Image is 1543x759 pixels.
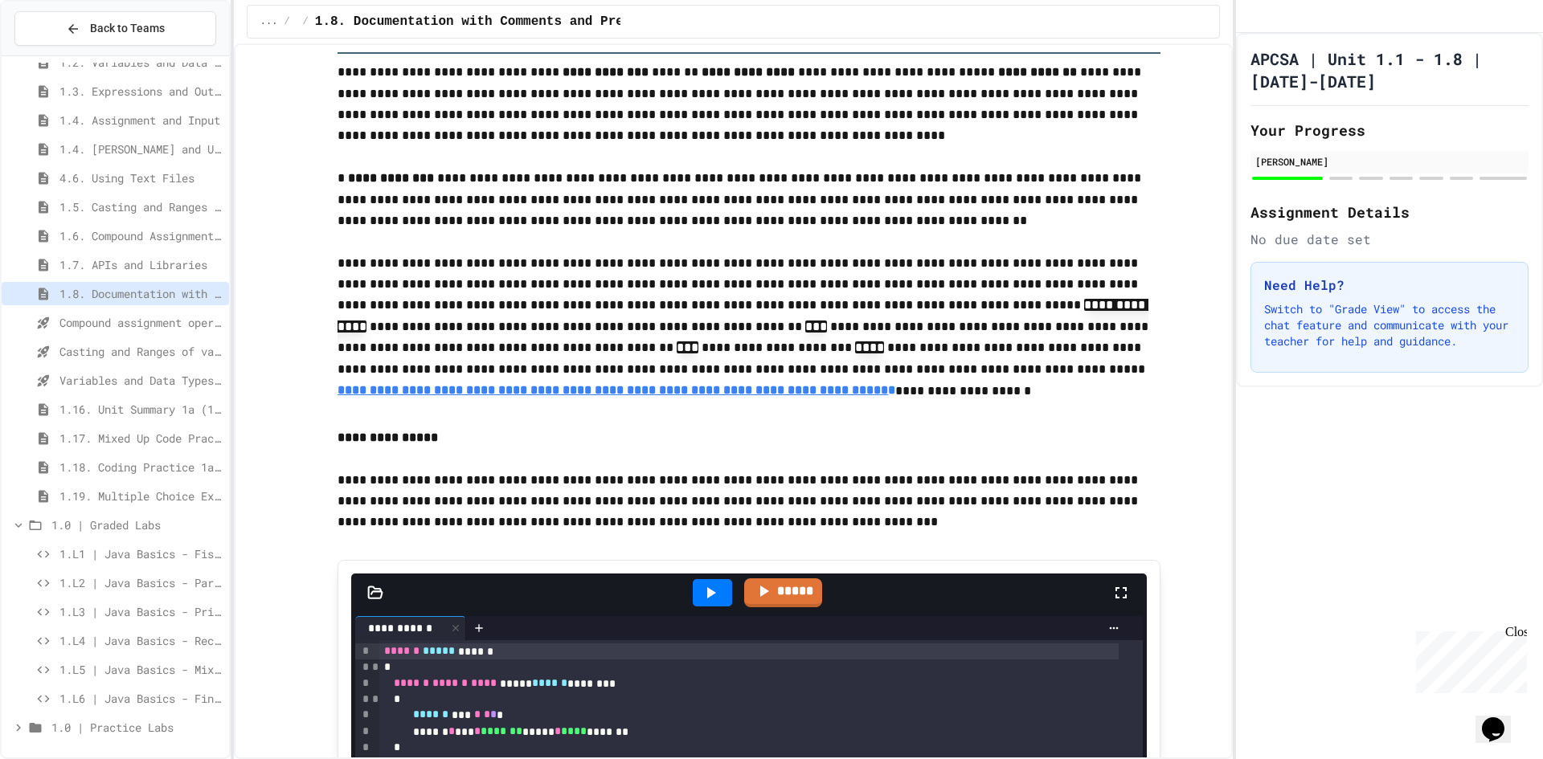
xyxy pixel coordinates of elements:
span: 1.7. APIs and Libraries [59,256,223,273]
span: Variables and Data Types - Quiz [59,372,223,389]
span: 1.19. Multiple Choice Exercises for Unit 1a (1.1-1.6) [59,488,223,504]
span: 1.L2 | Java Basics - Paragraphs Lab [59,574,223,591]
span: 1.4. Assignment and Input [59,112,223,129]
h2: Assignment Details [1250,201,1529,223]
span: Compound assignment operators - Quiz [59,314,223,331]
iframe: chat widget [1410,625,1527,693]
span: 1.3. Expressions and Output [New] [59,83,223,100]
button: Back to Teams [14,11,216,46]
div: [PERSON_NAME] [1255,154,1524,169]
span: 1.6. Compound Assignment Operators [59,227,223,244]
span: 1.18. Coding Practice 1a (1.1-1.6) [59,459,223,475]
span: ... [260,15,278,28]
span: / [284,15,289,28]
span: 1.L4 | Java Basics - Rectangle Lab [59,632,223,649]
span: 1.L5 | Java Basics - Mixed Number Lab [59,661,223,678]
div: No due date set [1250,230,1529,249]
iframe: chat widget [1475,695,1527,743]
span: 1.L1 | Java Basics - Fish Lab [59,545,223,562]
span: / [303,15,309,28]
span: 1.8. Documentation with Comments and Preconditions [315,12,701,31]
span: 1.L3 | Java Basics - Printing Code Lab [59,603,223,620]
span: 1.0 | Practice Labs [51,719,223,736]
span: 1.17. Mixed Up Code Practice 1.1-1.6 [59,430,223,447]
span: 1.0 | Graded Labs [51,516,223,533]
div: Chat with us now!Close [6,6,111,102]
span: 1.16. Unit Summary 1a (1.1-1.6) [59,401,223,418]
p: Switch to "Grade View" to access the chat feature and communicate with your teacher for help and ... [1264,301,1515,349]
h1: APCSA | Unit 1.1 - 1.8 | [DATE]-[DATE] [1250,47,1529,92]
h2: Your Progress [1250,119,1529,141]
h3: Need Help? [1264,275,1515,295]
span: 1.5. Casting and Ranges of Values [59,198,223,215]
span: 1.2. Variables and Data Types [59,54,223,71]
span: Back to Teams [90,20,165,37]
span: 1.L6 | Java Basics - Final Calculator Lab [59,690,223,707]
span: 1.8. Documentation with Comments and Preconditions [59,285,223,302]
span: Casting and Ranges of variables - Quiz [59,343,223,360]
span: 1.4. [PERSON_NAME] and User Input [59,141,223,157]
span: 4.6. Using Text Files [59,169,223,186]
